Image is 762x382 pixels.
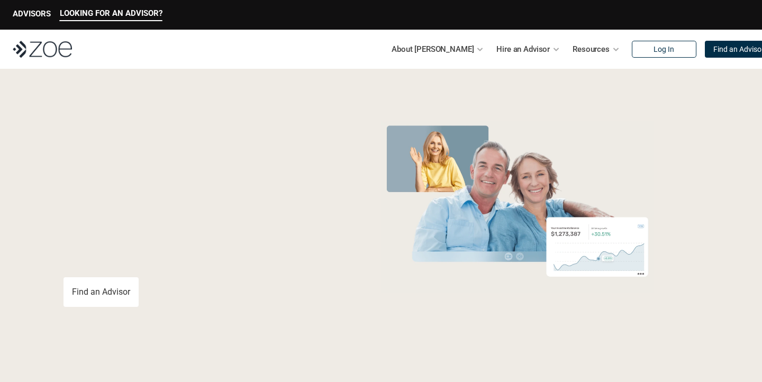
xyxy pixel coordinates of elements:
p: Resources [573,41,610,57]
a: Find an Advisor [63,277,139,307]
p: About [PERSON_NAME] [392,41,474,57]
span: with a Financial Advisor [63,152,277,229]
p: LOOKING FOR AN ADVISOR? [60,8,162,18]
p: Log In [654,45,674,54]
span: Grow Your Wealth [63,117,299,158]
p: ADVISORS [13,9,51,19]
p: Hire an Advisor [496,41,550,57]
p: You deserve an advisor you can trust. [PERSON_NAME], hire, and invest with vetted, fiduciary, fin... [63,239,337,265]
a: Log In [632,41,696,58]
em: The information in the visuals above is for illustrative purposes only and does not represent an ... [370,299,664,305]
p: Find an Advisor [72,287,130,297]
